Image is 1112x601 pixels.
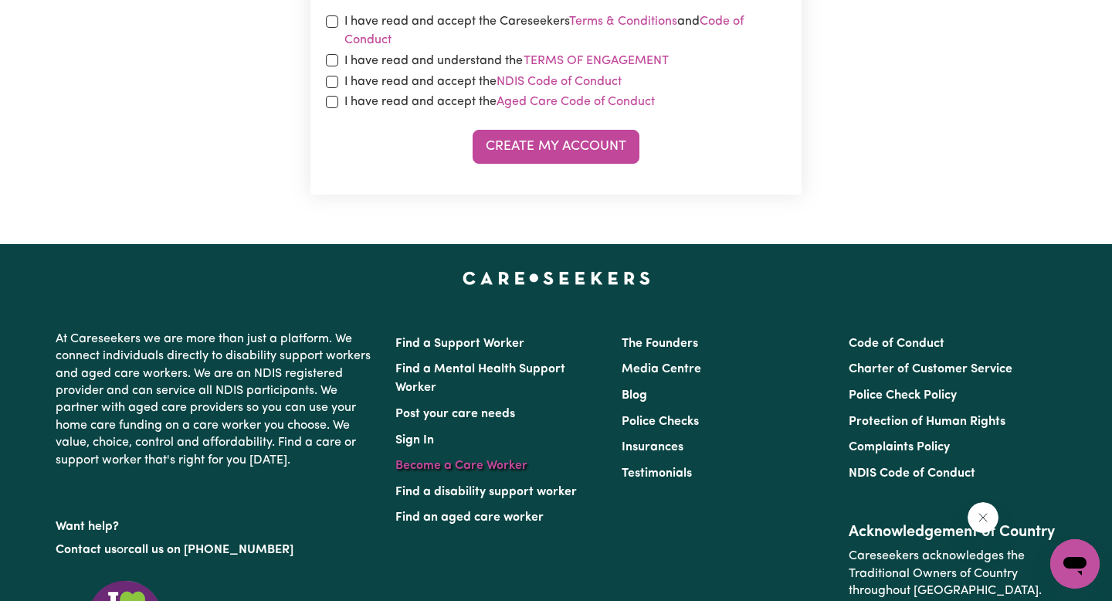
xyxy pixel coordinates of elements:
[497,76,622,88] a: NDIS Code of Conduct
[1050,539,1100,589] iframe: Button to launch messaging window
[395,338,524,350] a: Find a Support Worker
[622,467,692,480] a: Testimonials
[463,272,650,284] a: Careseekers home page
[849,389,957,402] a: Police Check Policy
[395,486,577,498] a: Find a disability support worker
[849,441,950,453] a: Complaints Policy
[395,511,544,524] a: Find an aged care worker
[849,363,1012,375] a: Charter of Customer Service
[497,96,655,108] a: Aged Care Code of Conduct
[968,502,998,533] iframe: Close message
[849,416,1005,428] a: Protection of Human Rights
[344,51,670,71] label: I have read and understand the
[622,441,683,453] a: Insurances
[56,324,377,475] p: At Careseekers we are more than just a platform. We connect individuals directly to disability su...
[344,15,744,46] a: Code of Conduct
[473,130,639,164] button: Create My Account
[523,51,670,71] button: I have read and understand the
[56,544,117,556] a: Contact us
[849,523,1056,542] h2: Acknowledgement of Country
[622,389,647,402] a: Blog
[622,338,698,350] a: The Founders
[344,93,655,111] label: I have read and accept the
[9,11,93,23] span: Need any help?
[395,434,434,447] a: Sign In
[395,363,565,394] a: Find a Mental Health Support Worker
[622,416,699,428] a: Police Checks
[849,467,975,480] a: NDIS Code of Conduct
[569,15,677,28] a: Terms & Conditions
[128,544,293,556] a: call us on [PHONE_NUMBER]
[344,12,786,49] label: I have read and accept the Careseekers and
[56,512,377,535] p: Want help?
[622,363,701,375] a: Media Centre
[56,535,377,565] p: or
[344,73,622,91] label: I have read and accept the
[395,460,527,472] a: Become a Care Worker
[395,408,515,420] a: Post your care needs
[849,338,944,350] a: Code of Conduct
